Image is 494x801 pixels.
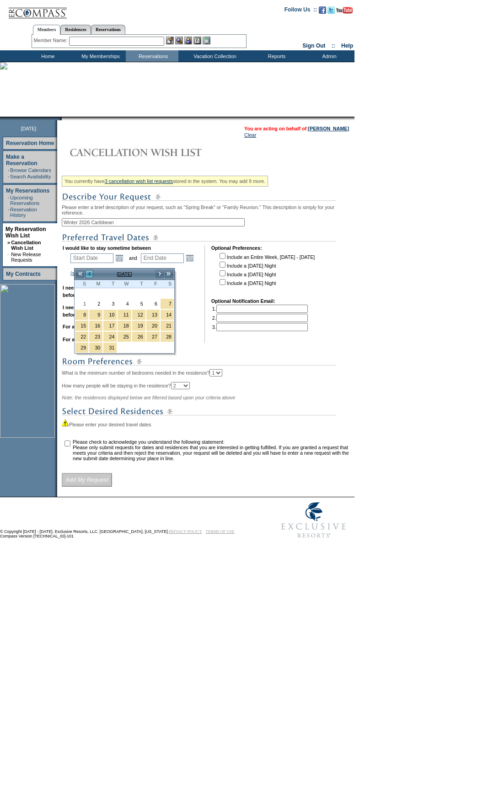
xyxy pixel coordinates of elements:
[62,176,268,187] div: You currently have stored in the system. You may add 9 more.
[8,167,9,173] td: ·
[75,309,89,320] td: Spring Break Wk 1 2026 Holiday
[146,320,160,331] td: Spring Break Wk 2 2026 Holiday
[6,271,41,277] a: My Contracts
[160,320,174,331] td: Spring Break Wk 3 2026 - Saturday to Saturday Holiday
[203,37,210,44] img: b_calculator.gif
[103,342,117,353] td: Spring Break Wk 4 2026 Holiday
[75,332,88,342] a: 22
[59,117,62,120] img: promoShadowLeftCorner.gif
[75,299,88,309] a: 1
[160,280,174,288] th: Saturday
[132,298,146,309] td: Thursday, March 05, 2026
[249,50,302,62] td: Reports
[155,269,164,279] a: >
[141,253,184,263] input: Date format: M/D/Y. Shortcut keys: [T] for Today. [UP] or [.] for Next Day. [DOWN] or [,] for Pre...
[117,320,131,331] td: Spring Break Wk 2 2026 Holiday
[8,195,9,206] td: ·
[62,143,245,161] img: Cancellation Wish List
[336,7,353,14] img: Subscribe to our YouTube Channel
[161,310,174,320] a: 14
[63,305,111,310] b: I need a maximum of
[6,188,49,194] a: My Reservations
[62,395,235,400] span: Note: the residences displayed below are filtered based upon your criteria above
[128,252,139,264] td: and
[75,269,85,279] a: <<
[89,343,102,353] a: 30
[94,269,155,279] td: [DATE]
[60,25,91,34] a: Residences
[103,280,117,288] th: Tuesday
[63,285,110,290] b: I need a minimum of
[302,43,325,49] a: Sign Out
[206,529,235,534] a: TERMS OF USE
[75,320,89,331] td: Spring Break Wk 2 2026 Holiday
[161,332,174,342] a: 28
[91,25,125,34] a: Reservations
[336,9,353,15] a: Subscribe to our YouTube Channel
[114,253,124,263] a: Open the calendar popup.
[75,343,88,353] a: 29
[63,324,103,329] b: For a minimum of
[62,172,352,487] div: Please enter a brief description of your request, such as "Spring Break" or "Family Reunion." Thi...
[62,419,69,426] img: icon_alert2.gif
[70,270,122,276] a: (show holiday calendar)
[89,280,103,288] th: Monday
[6,140,54,146] a: Reservation Home
[308,126,349,131] a: [PERSON_NAME]
[103,299,117,309] a: 3
[103,298,117,309] td: Tuesday, March 03, 2026
[302,50,354,62] td: Admin
[185,253,195,263] a: Open the calendar popup.
[11,252,41,263] a: New Release Requests
[212,314,308,322] td: 2.
[212,305,308,313] td: 1.
[34,37,69,44] div: Member Name:
[160,331,174,342] td: Spring Break Wk 4 2026 - Saturday to Saturday Holiday
[117,309,131,320] td: Spring Break Wk 1 2026 Holiday
[8,174,9,179] td: ·
[178,50,249,62] td: Vacation Collection
[118,299,131,309] a: 4
[70,253,113,263] input: Date format: M/D/Y. Shortcut keys: [T] for Today. [UP] or [.] for Next Day. [DOWN] or [,] for Pre...
[244,132,256,138] a: Clear
[7,240,10,245] b: »
[21,50,73,62] td: Home
[166,37,174,44] img: b_edit.gif
[75,342,89,353] td: Spring Break Wk 4 2026 Holiday
[161,321,174,331] a: 21
[10,174,51,179] a: Search Availability
[146,309,160,320] td: Spring Break Wk 1 2026 Holiday
[132,310,145,320] a: 12
[7,252,10,263] td: ·
[10,207,37,218] a: Reservation History
[218,252,315,292] td: Include an Entire Week, [DATE] - [DATE] Include a [DATE] Night Include a [DATE] Night Include a [...
[341,43,353,49] a: Help
[11,240,41,251] a: Cancellation Wish List
[103,321,117,331] a: 17
[89,298,103,309] td: Monday, March 02, 2026
[132,320,146,331] td: Spring Break Wk 2 2026 Holiday
[146,298,160,309] td: Friday, March 06, 2026
[211,245,262,251] b: Optional Preferences:
[6,154,38,167] a: Make a Reservation
[146,321,160,331] a: 20
[319,6,326,14] img: Become our fan on Facebook
[103,331,117,342] td: Spring Break Wk 3 2026 Holiday
[89,299,102,309] a: 2
[160,298,174,309] td: Spring Break Wk 1 2026 - Saturday to Saturday Holiday
[10,195,39,206] a: Upcoming Reservations
[103,343,117,353] a: 31
[118,321,131,331] a: 18
[132,280,146,288] th: Thursday
[75,321,88,331] a: 15
[62,117,63,120] img: blank.gif
[33,25,61,35] a: Members
[146,331,160,342] td: Spring Break Wk 3 2026 Holiday
[117,331,131,342] td: Spring Break Wk 3 2026 Holiday
[89,309,103,320] td: Spring Break Wk 1 2026 Holiday
[75,310,88,320] a: 8
[85,269,94,279] a: <
[103,332,117,342] a: 24
[146,299,160,309] a: 6
[89,320,103,331] td: Spring Break Wk 2 2026 Holiday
